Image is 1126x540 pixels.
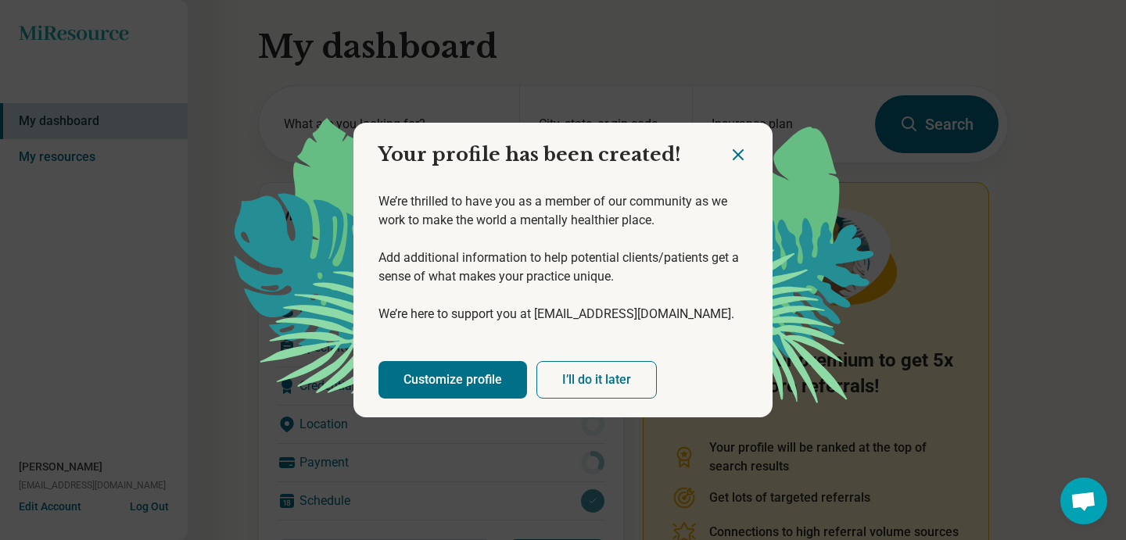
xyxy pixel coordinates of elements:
a: Customize profile [378,361,527,399]
h2: Your profile has been created! [353,123,729,174]
p: We’re here to support you at [EMAIL_ADDRESS][DOMAIN_NAME]. [378,305,748,324]
p: We’re thrilled to have you as a member of our community as we work to make the world a mentally h... [378,192,748,230]
button: I’ll do it later [536,361,657,399]
p: Add additional information to help potential clients/patients get a sense of what makes your prac... [378,249,748,286]
button: Close dialog [729,145,748,164]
